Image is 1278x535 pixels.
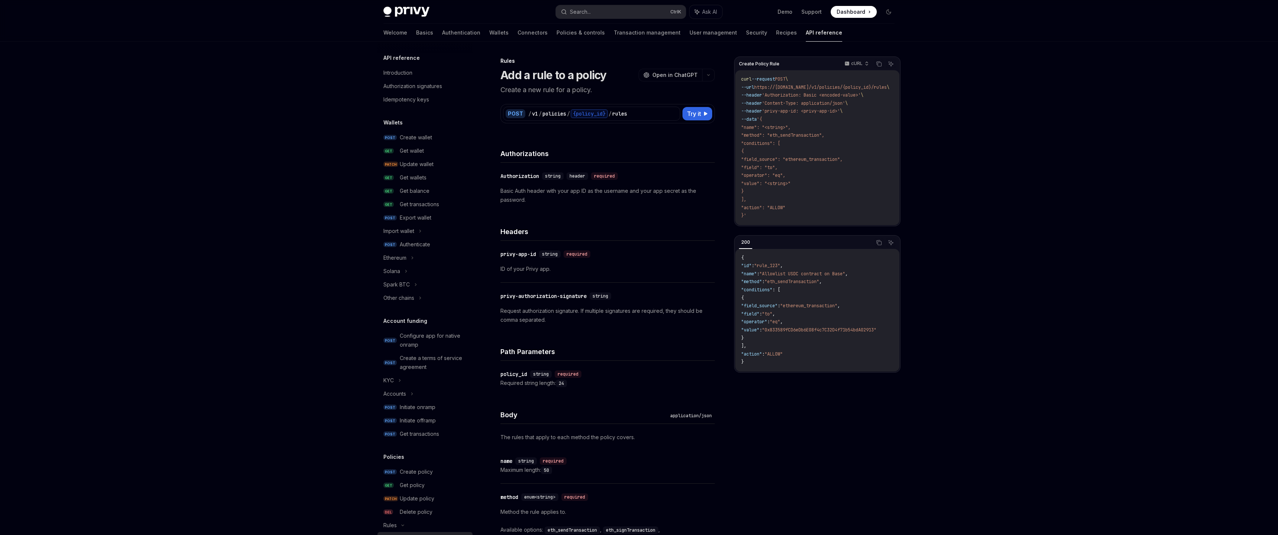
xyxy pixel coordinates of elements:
[778,8,792,16] a: Demo
[489,24,509,42] a: Wallets
[819,279,822,285] span: ,
[377,198,473,211] a: GETGet transactions
[500,57,715,65] div: Rules
[500,292,587,300] div: privy-authorization-signature
[377,238,473,251] a: POSTAuthenticate
[383,509,393,515] span: DEL
[383,405,397,410] span: POST
[524,494,555,500] span: enum<string>
[377,351,473,374] a: POSTCreate a terms of service agreement
[564,250,590,258] div: required
[741,319,767,325] span: "operator"
[400,403,435,412] div: Initiate onramp
[400,213,431,222] div: Export wallet
[741,213,746,218] span: }'
[383,202,394,207] span: GET
[741,263,752,269] span: "id"
[767,319,770,325] span: :
[383,496,398,502] span: PATCH
[741,116,757,122] span: --data
[757,271,759,277] span: :
[780,263,783,269] span: ,
[383,317,427,325] h5: Account funding
[741,255,744,261] span: {
[500,493,518,501] div: method
[500,265,715,273] p: ID of your Privy app.
[741,351,762,357] span: "action"
[752,263,754,269] span: :
[702,8,717,16] span: Ask AI
[571,109,608,118] div: {policy_id}
[383,227,414,236] div: Import wallet
[518,24,548,42] a: Connectors
[741,181,791,187] span: "value": "<string>"
[759,311,762,317] span: :
[400,240,430,249] div: Authenticate
[741,197,746,202] span: ],
[383,431,397,437] span: POST
[383,294,414,302] div: Other chains
[500,68,607,82] h1: Add a rule to a policy
[500,410,667,420] h4: Body
[741,165,778,171] span: "field": "to",
[614,24,681,42] a: Transaction management
[765,279,819,285] span: "eth_sendTransaction"
[377,505,473,519] a: DELDelete policy
[400,146,424,155] div: Get wallet
[741,100,762,106] span: --header
[765,351,783,357] span: "ALLOW"
[561,493,588,501] div: required
[762,108,840,114] span: 'privy-app-id: <privy-app-id>'
[603,525,661,534] div: ,
[845,271,848,277] span: ,
[500,466,715,474] div: Maximum length:
[741,124,791,130] span: "name": "<string>",
[741,343,746,349] span: ],
[741,156,843,162] span: "field_source": "ethereum_transaction",
[741,335,744,341] span: }
[570,7,591,16] div: Search...
[518,458,534,464] span: string
[772,311,775,317] span: ,
[557,24,605,42] a: Policies & controls
[754,263,780,269] span: "rule_123"
[741,303,778,309] span: "field_source"
[400,494,434,503] div: Update policy
[377,131,473,144] a: POSTCreate wallet
[383,215,397,221] span: POST
[400,481,425,490] div: Get policy
[383,376,394,385] div: KYC
[383,24,407,42] a: Welcome
[759,327,762,333] span: :
[545,173,561,179] span: string
[500,149,715,159] h4: Authorizations
[500,433,715,442] p: The rules that apply to each method the policy covers.
[746,24,767,42] a: Security
[377,401,473,414] a: POSTInitiate onramp
[739,61,779,67] span: Create Policy Rule
[383,148,394,154] span: GET
[593,293,608,299] span: string
[545,526,600,534] code: eth_sendTransaction
[874,238,884,247] button: Copy the contents from the code block
[383,95,429,104] div: Idempotency keys
[670,9,681,15] span: Ctrl K
[400,354,468,372] div: Create a terms of service agreement
[687,109,701,118] span: Try it
[690,5,722,19] button: Ask AI
[400,133,432,142] div: Create wallet
[545,525,603,534] div: ,
[400,508,432,516] div: Delete policy
[400,187,429,195] div: Get balance
[741,172,785,178] span: "operator": "eq",
[887,84,889,90] span: \
[741,132,824,138] span: "method": "eth_sendTransaction",
[532,110,538,117] div: v1
[741,92,762,98] span: --header
[541,467,552,474] code: 50
[831,6,877,18] a: Dashboard
[377,427,473,441] a: POSTGet transactions
[377,184,473,198] a: GETGet balance
[741,188,744,194] span: }
[741,76,752,82] span: curl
